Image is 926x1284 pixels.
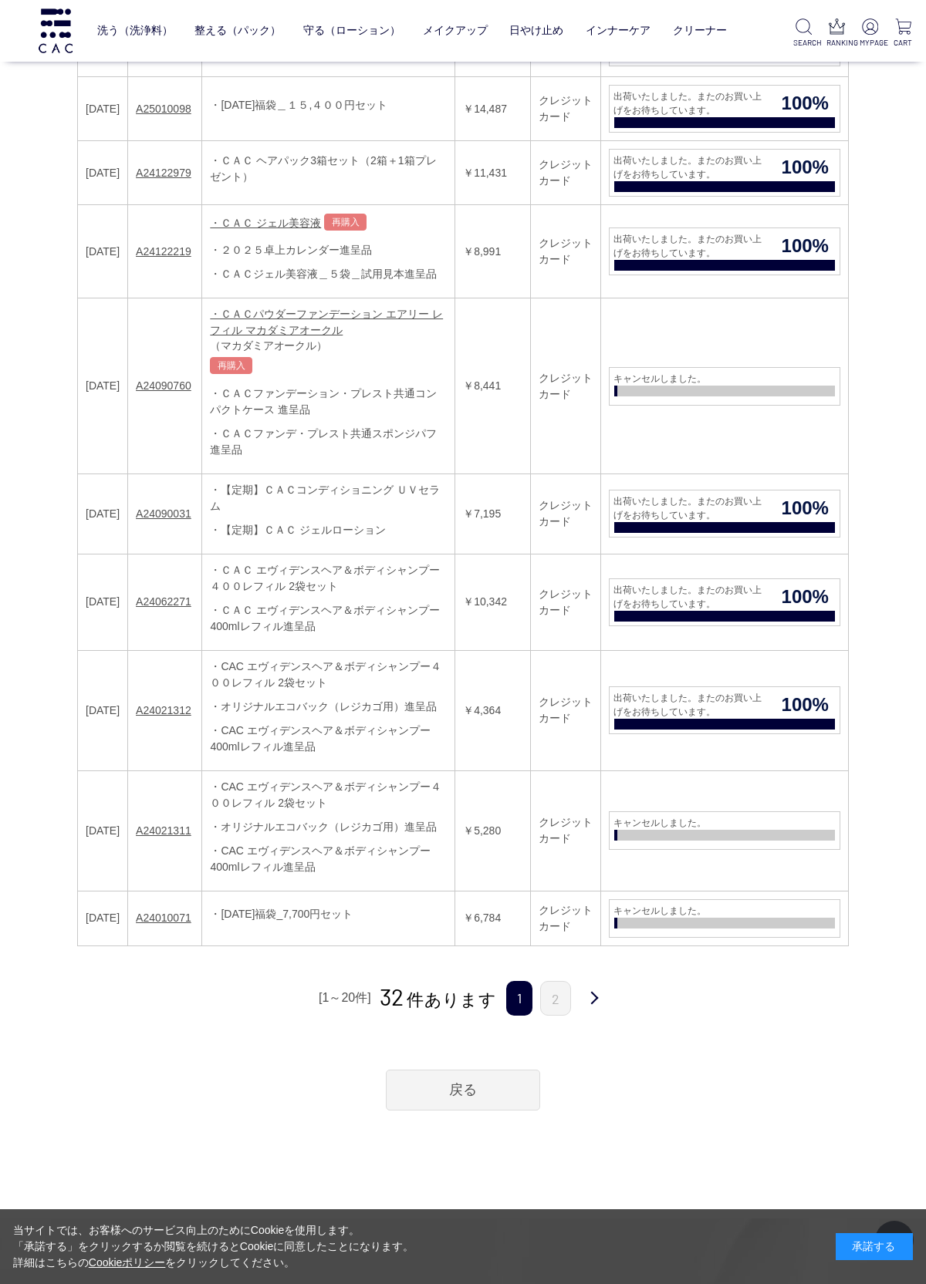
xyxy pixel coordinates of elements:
[610,691,771,719] span: 出荷いたしました。またのお買い上げをお待ちしています。
[673,12,727,49] a: クリーナー
[579,981,610,1017] a: 次
[530,891,600,945] td: クレジットカード
[530,473,600,554] td: クレジットカード
[860,19,880,49] a: MYPAGE
[826,19,847,49] a: RANKING
[210,723,447,755] div: ・CAC エヴィデンスヘア＆ボディシャンプー400mlレフィル進呈品
[78,205,128,298] td: [DATE]
[586,12,651,49] a: インナーケア
[455,205,530,298] td: ￥8,991
[210,266,447,282] div: ・ＣＡＣジェル美容液＿５袋＿試用見本進呈品
[771,691,840,719] span: 100%
[610,583,771,611] span: 出荷いたしました。またのお買い上げをお待ちしています。
[136,595,191,608] a: A24062271
[78,77,128,141] td: [DATE]
[36,8,75,52] img: logo
[530,554,600,650] td: クレジットカード
[386,1070,540,1110] a: 戻る
[609,686,840,734] a: 出荷いたしました。またのお買い上げをお待ちしています。 100%
[509,12,563,49] a: 日やけ止め
[609,149,840,197] a: 出荷いたしました。またのお買い上げをお待ちしています。 100%
[136,103,191,115] a: A25010098
[210,357,252,374] a: 再購入
[610,89,771,117] span: 出荷いたしました。またのお買い上げをお待ちしています。
[530,298,600,474] td: クレジットカード
[455,77,530,141] td: ￥14,487
[316,986,373,1009] div: [1～20件]
[210,153,447,185] div: ・ＣＡＣ ヘアパック3箱セット（2箱＋1箱プレゼント）
[97,12,173,49] a: 洗う（洗浄料）
[793,37,814,49] p: SEARCH
[13,1222,414,1271] div: 当サイトでは、お客様へのサービス向上のためにCookieを使用します。 「承諾する」をクリックするか閲覧を続けるとCookieに同意したことになります。 詳細はこちらの をクリックしてください。
[530,770,600,891] td: クレジットカード
[136,379,191,392] a: A24090760
[303,12,400,49] a: 守る（ローション）
[609,578,840,626] a: 出荷いたしました。またのお買い上げをお待ちしています。 100%
[380,990,496,1009] span: 件あります
[324,214,367,231] a: 再購入
[530,650,600,770] td: クレジットカード
[771,232,840,260] span: 100%
[210,482,447,514] div: ・【定期】ＣＡＣコンディショニング ＵＶセラム
[210,217,321,229] a: ・ＣＡＣ ジェル美容液
[136,507,191,520] a: A24090031
[771,583,840,611] span: 100%
[78,891,128,945] td: [DATE]
[610,232,771,260] span: 出荷いたしました。またのお買い上げをお待ちしています。
[210,602,447,635] div: ・ＣＡＣ エヴィデンスヘア＆ボディシャンプー400mlレフィル進呈品
[609,811,840,850] a: キャンセルしました。
[194,12,281,49] a: 整える（パック）
[210,906,447,922] div: ・[DATE]福袋_7,700円セット
[455,298,530,474] td: ￥8,441
[610,904,832,918] span: キャンセルしました。
[210,843,447,875] div: ・CAC エヴィデンスヘア＆ボディシャンプー400mlレフィル進呈品
[210,242,447,258] div: ・２０２５卓上カレンダー進呈品
[826,37,847,49] p: RANKING
[210,562,447,595] div: ・ＣＡＣ エヴィデンスヘア＆ボディシャンプー４００レフィル 2袋セット
[136,245,191,258] a: A24122219
[609,490,840,538] a: 出荷いたしました。またのお買い上げをお待ちしています。 100%
[609,367,840,406] a: キャンセルしました。
[455,891,530,945] td: ￥6,784
[78,650,128,770] td: [DATE]
[771,494,840,522] span: 100%
[89,1256,166,1269] a: Cookieポリシー
[210,426,447,458] div: ・ＣＡＣファンデ・プレスト共通スポンジパフ進呈品
[423,12,488,49] a: メイクアップ
[210,699,447,715] div: ・オリジナルエコバック（レジカゴ用）進呈品
[210,779,447,811] div: ・CAC エヴィデンスヘア＆ボディシャンプー４００レフィル 2袋セット
[793,19,814,49] a: SEARCH
[455,141,530,205] td: ￥11,431
[530,141,600,205] td: クレジットカード
[455,770,530,891] td: ￥5,280
[893,19,914,49] a: CART
[136,167,191,179] a: A24122979
[609,85,840,133] a: 出荷いたしました。またのお買い上げをお待ちしています。 100%
[893,37,914,49] p: CART
[78,298,128,474] td: [DATE]
[210,339,447,353] div: （マカダミアオークル）
[78,554,128,650] td: [DATE]
[530,77,600,141] td: クレジットカード
[609,227,840,275] a: 出荷いたしました。またのお買い上げをお待ちしています。 100%
[78,770,128,891] td: [DATE]
[78,473,128,554] td: [DATE]
[455,473,530,554] td: ￥7,195
[136,824,191,837] a: A24021311
[455,650,530,770] td: ￥4,364
[610,153,771,181] span: 出荷いたしました。またのお買い上げをお待ちしています。
[540,981,571,1016] a: 2
[210,308,443,336] a: ・ＣＡＣパウダーファンデーション エアリー レフィル マカダミアオークル
[610,816,832,830] span: キャンセルしました。
[610,372,832,386] span: キャンセルしました。
[210,522,447,538] div: ・【定期】ＣＡＣ ジェルローション
[610,494,771,522] span: 出荷いたしました。またのお買い上げをお待ちしています。
[771,153,840,181] span: 100%
[78,141,128,205] td: [DATE]
[506,981,532,1016] span: 1
[455,554,530,650] td: ￥10,342
[136,912,191,924] a: A24010071
[210,97,447,113] div: ・[DATE]福袋＿１５,４００円セット
[380,982,404,1010] span: 32
[836,1233,913,1260] div: 承諾する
